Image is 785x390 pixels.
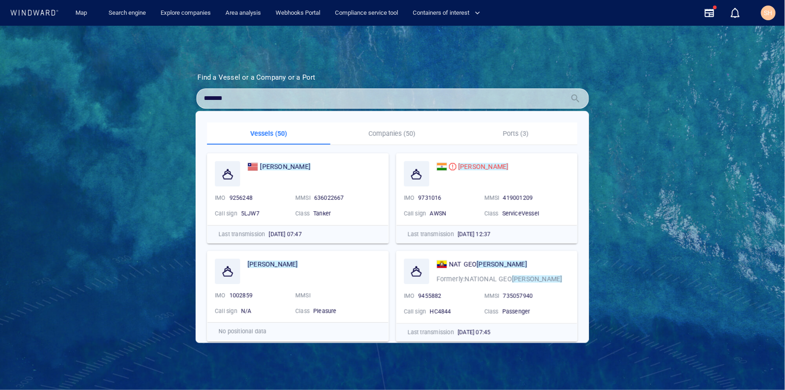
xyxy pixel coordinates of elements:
[512,275,563,283] mark: [PERSON_NAME]
[157,5,214,21] a: Explore companies
[465,275,512,283] span: NATIONAL GEO
[437,259,527,270] a: NAT GEO[PERSON_NAME]
[449,163,456,170] div: High risk
[68,5,98,21] button: Map
[485,194,500,202] p: MMSI
[230,292,253,299] span: 1002859
[215,210,237,218] p: Call sign
[215,291,226,300] p: IMO
[215,194,226,202] p: IMO
[430,308,451,315] span: HC4844
[404,308,427,316] p: Call sign
[241,307,288,315] div: N/A
[260,161,311,172] span: DELFINA
[485,292,500,300] p: MMSI
[260,163,311,170] mark: [PERSON_NAME]
[485,210,499,218] p: Class
[105,5,150,21] a: Search engine
[213,128,325,139] p: Vessels (50)
[272,5,324,21] a: Webhooks Portal
[295,307,310,315] p: Class
[460,128,572,139] p: Ports (3)
[458,163,509,170] mark: [PERSON_NAME]
[313,307,369,315] div: Pleasure
[248,259,298,270] a: [PERSON_NAME]
[485,308,499,316] p: Class
[418,194,441,201] span: 9731016
[241,210,260,217] span: 5LJW7
[503,292,533,299] span: 735057940
[222,5,265,21] a: Area analysis
[404,194,415,202] p: IMO
[409,5,488,21] button: Containers of interest
[759,4,778,22] button: SH
[477,261,527,268] mark: [PERSON_NAME]
[418,292,441,299] span: 9455882
[72,5,94,21] a: Map
[502,210,558,218] div: ServiceVessel
[465,275,562,283] span: NATIONAL GEO DELFINA
[248,261,298,268] mark: [PERSON_NAME]
[502,308,558,316] div: Passenger
[215,307,237,315] p: Call sign
[730,7,741,18] div: Notification center
[269,231,301,238] span: [DATE] 07:47
[458,161,509,172] span: DELFINA
[449,261,477,268] span: NAT GEO
[746,349,778,383] iframe: Chat
[458,329,491,336] span: [DATE] 07:45
[404,210,427,218] p: Call sign
[413,8,480,18] span: Containers of interest
[458,231,491,238] span: [DATE] 12:37
[198,73,588,81] h3: Find a Vessel or a Company or a Port
[230,194,253,201] span: 9256248
[219,230,265,239] p: Last transmission
[437,274,563,285] p: Formerly:
[295,194,311,202] p: MMSI
[248,161,311,172] a: [PERSON_NAME]
[404,292,415,300] p: IMO
[336,128,448,139] p: Companies (50)
[408,328,454,337] p: Last transmission
[314,194,344,201] span: 636022667
[313,210,369,218] div: Tanker
[295,291,311,300] p: MMSI
[503,194,533,201] span: 419001209
[331,5,402,21] a: Compliance service tool
[248,259,298,270] span: DELFINA
[764,9,773,17] span: SH
[449,259,527,270] span: NAT GEO DELFINA
[430,210,446,217] span: AWSN
[219,327,377,336] p: No positional data
[408,230,454,239] p: Last transmission
[437,161,509,172] a: [PERSON_NAME]
[295,210,310,218] p: Class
